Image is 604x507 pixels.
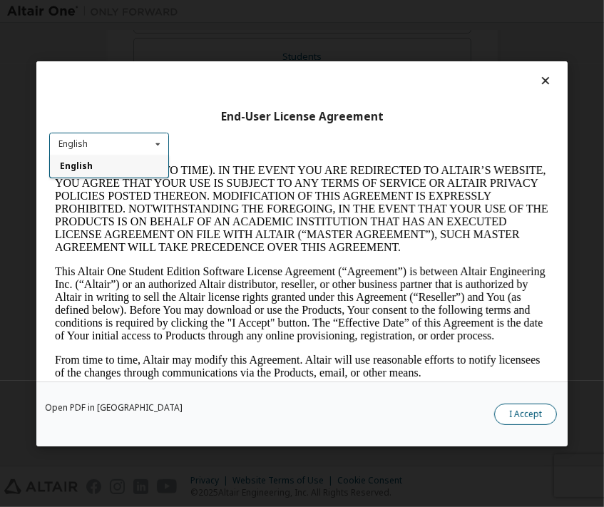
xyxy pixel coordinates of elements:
button: I Accept [494,403,557,424]
p: This Altair One Student Edition Software License Agreement (“Agreement”) is between Altair Engine... [6,101,500,178]
strong: 1. [6,227,14,239]
div: End-User License Agreement [49,109,555,123]
strong: Definitions [17,227,71,239]
a: Open PDF in [GEOGRAPHIC_DATA] [45,403,183,411]
div: English [58,140,88,148]
span: English [60,160,93,172]
p: From time to time, Altair may modify this Agreement. Altair will use reasonable efforts to notify... [6,190,500,215]
p: . [6,227,500,240]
